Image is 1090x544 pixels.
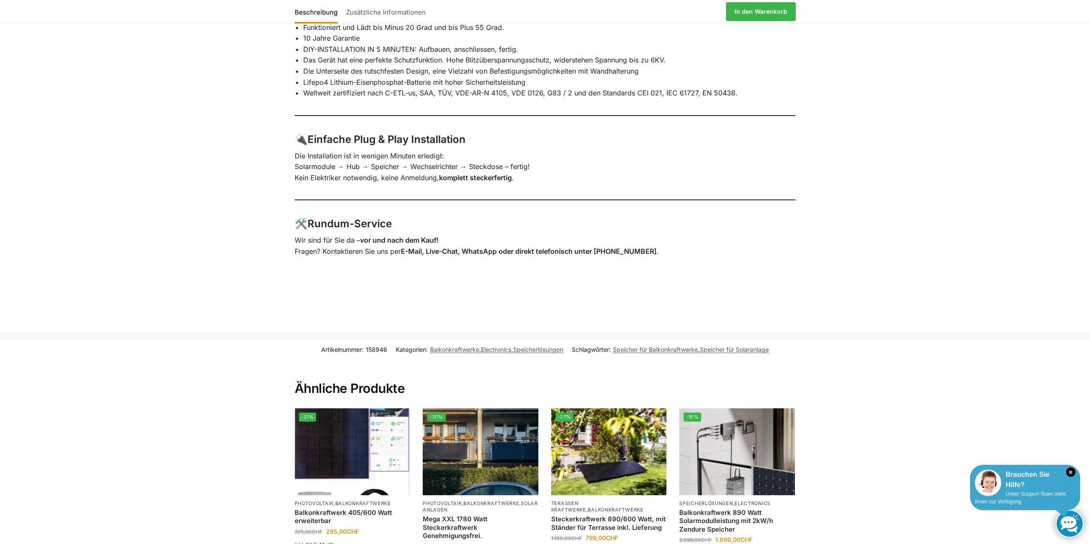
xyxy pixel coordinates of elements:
[606,534,618,541] span: CHF
[303,66,796,77] li: Die Unterseite des rutschfesten Design, eine Vielzahl von Befestigungsmöglichkeiten mit Wandhalte...
[551,500,586,513] a: Terassen Kraftwerke
[295,408,410,495] a: -21%Steckerfertig Plug & Play mit 410 Watt
[423,500,538,514] p: , ,
[430,346,479,353] a: Balkonkraftwerke
[551,408,667,495] a: -27%Steckerkraftwerk 890/600 Watt, mit Ständer für Terrasse inkl. Lieferung
[975,470,1075,490] div: Brauchen Sie Hilfe?
[295,408,410,495] img: Steckerfertig Plug & Play mit 410 Watt
[679,537,712,543] bdi: 2.099,00
[463,500,519,506] a: Balkonkraftwerke
[741,536,753,543] span: CHF
[571,535,582,541] span: CHF
[481,346,511,353] a: Electronics
[423,500,538,513] a: Solaranlagen
[588,507,643,513] a: Balkonkraftwerke
[401,247,657,256] strong: E-Mail, Live-Chat, WhatsApp oder direkt telefonisch unter [PHONE_NUMBER]
[551,408,667,495] img: Steckerkraftwerk 890/600 Watt, mit Ständer für Terrasse inkl. Lieferung
[572,345,769,354] span: Schlagwörter: ,
[735,500,770,506] a: Electronics
[701,537,712,543] span: CHF
[303,33,796,44] li: 10 Jahre Garantie
[295,132,796,147] h3: 🔌
[295,151,796,184] p: Die Installation ist in wenigen Minuten erledigt: Solarmodule → Hub → Speicher → Wechselrichter →...
[326,528,359,535] bdi: 295,00
[613,346,698,353] a: Speicher für Balkonkraftwerke
[347,528,359,535] span: CHF
[423,500,462,506] a: Photovoltaik
[975,491,1066,505] span: Unser Support-Team steht Ihnen zur Verfügung
[423,408,538,495] a: -20%2 Balkonkraftwerke
[303,44,796,55] li: DIY-INSTALLATION IN 5 MINUTEN: Aufbauen, anschliessen, fertig.
[585,534,618,541] bdi: 799,00
[303,77,796,88] li: Lifepo4 Lithium-Eisenphosphat-Batterie mit hoher Sicherheitsleistung
[295,360,796,397] h2: Ähnliche Produkte
[335,500,391,506] a: Balkonkraftwerke
[295,529,323,535] bdi: 375,00
[295,500,334,506] a: Photovoltaik
[360,236,439,244] strong: vor und nach dem Kauf!
[975,470,1001,496] img: Customer service
[551,535,582,541] bdi: 1.100,00
[679,500,795,507] p: ,
[513,346,563,353] a: Speicherlösungen
[679,500,733,506] a: Speicherlösungen
[295,500,410,507] p: ,
[396,345,563,354] span: Kategorien: , ,
[423,408,538,495] img: 2 Balkonkraftwerke
[308,133,466,146] strong: Einfache Plug & Play Installation
[679,408,795,495] a: -10%Balkonkraftwerk 890 Watt Solarmodulleistung mit 2kW/h Zendure Speicher
[551,515,667,532] a: Steckerkraftwerk 890/600 Watt, mit Ständer für Terrasse inkl. Lieferung
[679,508,795,534] a: Balkonkraftwerk 890 Watt Solarmodulleistung mit 2kW/h Zendure Speicher
[715,536,753,543] bdi: 1.899,00
[303,22,796,33] li: Funktioniert und Lädt bis Minus 20 Grad und bis Plus 55 Grad.
[439,173,512,182] strong: komplett steckerfertig
[295,217,796,232] h3: 🛠️
[1066,467,1075,477] i: Schließen
[321,345,387,354] span: Artikelnummer:
[295,508,410,525] a: Balkonkraftwerk 405/600 Watt erweiterbar
[551,500,667,514] p: ,
[308,217,392,230] strong: Rundum-Service
[295,235,796,257] p: Wir sind für Sie da – Fragen? Kontaktieren Sie uns per .
[679,408,795,495] img: Balkonkraftwerk 890 Watt Solarmodulleistung mit 2kW/h Zendure Speicher
[700,346,769,353] a: Speicher für Solaranlage
[303,55,796,66] li: Das Gerät hat eine perfekte Schutzfunktion. Hohe Blitzüberspannungsschutz, widerstehen Spannung b...
[423,515,538,540] a: Mega XXL 1780 Watt Steckerkraftwerk Genehmigungsfrei.
[312,529,323,535] span: CHF
[303,88,796,99] li: Weltweit zertifiziert nach C-ETL-us, SAA, TÜV, VDE-AR-N 4105, VDE 0126, G83 / 2 und den Standards...
[366,346,387,353] span: 158946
